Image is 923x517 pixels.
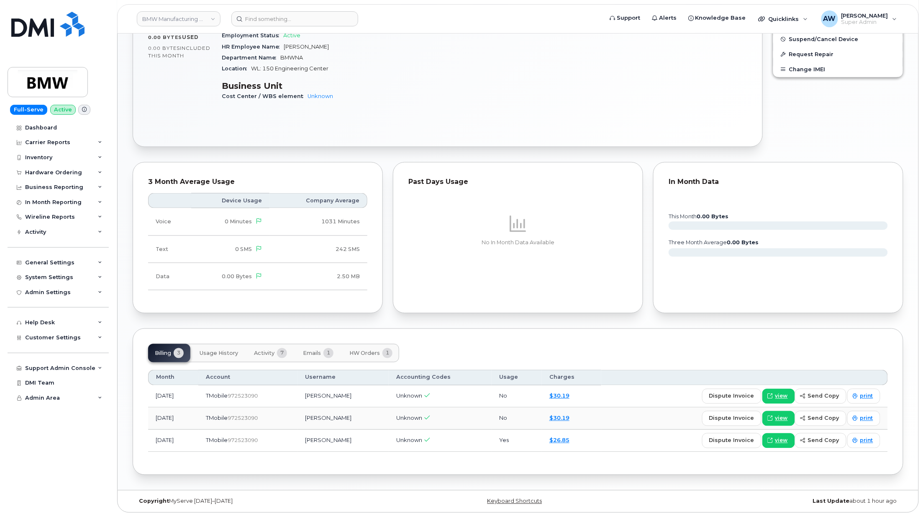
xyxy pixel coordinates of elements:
span: included this month [148,45,210,59]
tspan: 0.00 Bytes [697,213,729,220]
span: 0.00 Bytes [148,34,182,40]
span: 0.00 Bytes [222,273,252,279]
span: TMobile [206,415,228,421]
span: Support [617,14,640,22]
span: view [775,415,788,422]
span: Unknown [396,393,422,399]
h3: Business Unit [222,81,479,91]
td: 242 SMS [269,236,367,263]
td: No [492,385,542,408]
span: dispute invoice [709,392,754,400]
span: 972523090 [228,393,258,399]
button: Change IMEI [773,62,903,77]
span: Cost Center / WBS element [222,93,308,99]
td: [DATE] [148,408,198,430]
a: Alerts [646,10,682,26]
th: Charges [542,370,601,385]
td: [PERSON_NAME] [297,430,389,452]
span: Quicklinks [769,16,799,22]
iframe: Messenger Launcher [887,481,917,511]
div: 3 Month Average Usage [148,178,367,186]
span: AW [823,14,836,24]
div: Alyssa Wagner [815,10,903,27]
strong: Copyright [139,498,169,504]
td: Yes [492,430,542,452]
span: 972523090 [228,437,258,444]
div: about 1 hour ago [646,498,903,505]
a: view [762,389,795,404]
span: 972523090 [228,415,258,421]
strong: Last Update [813,498,850,504]
th: Device Usage [191,193,269,208]
td: No [492,408,542,430]
span: dispute invoice [709,437,754,445]
span: Suspend/Cancel Device [789,36,859,42]
span: WL: 150 Engineering Center [251,65,328,72]
span: [PERSON_NAME] [841,12,888,19]
a: print [847,433,880,448]
button: dispute invoice [702,389,761,404]
span: print [860,415,873,422]
text: this month [668,213,729,220]
span: Alerts [659,14,677,22]
th: Month [148,370,198,385]
td: [PERSON_NAME] [297,408,389,430]
span: Department Name [222,54,280,61]
button: send copy [795,411,846,426]
span: view [775,437,788,445]
button: send copy [795,433,846,448]
span: Unknown [396,415,422,421]
span: 7 [277,348,287,358]
span: send copy [808,414,839,422]
span: Employment Status [222,32,283,39]
text: three month average [668,239,759,246]
div: Quicklinks [753,10,814,27]
span: used [182,34,199,40]
span: view [775,393,788,400]
span: Location [222,65,251,72]
button: dispute invoice [702,411,761,426]
p: No In Month Data Available [408,239,628,246]
span: print [860,437,873,445]
a: print [847,411,880,426]
span: Emails [303,350,321,357]
button: Request Repair [773,47,903,62]
span: dispute invoice [709,414,754,422]
td: [DATE] [148,430,198,452]
th: Account [198,370,297,385]
td: Voice [148,208,191,235]
span: HR Employee Name [222,44,284,50]
th: Accounting Codes [389,370,492,385]
span: Usage History [200,350,238,357]
span: send copy [808,392,839,400]
span: send copy [808,437,839,445]
th: Usage [492,370,542,385]
div: MyServe [DATE]–[DATE] [133,498,390,505]
th: Username [297,370,389,385]
a: view [762,411,795,426]
td: [DATE] [148,385,198,408]
span: TMobile [206,437,228,444]
a: $30.19 [549,415,569,421]
a: view [762,433,795,448]
a: $30.19 [549,393,569,399]
a: Keyboard Shortcuts [487,498,542,504]
button: Suspend/Cancel Device [773,32,903,47]
div: Past Days Usage [408,178,628,186]
td: [PERSON_NAME] [297,385,389,408]
a: print [847,389,880,404]
input: Find something... [231,11,358,26]
td: 2.50 MB [269,263,367,290]
a: Knowledge Base [682,10,752,26]
span: Unknown [396,437,422,444]
a: $26.85 [549,437,569,444]
span: print [860,393,873,400]
div: In Month Data [669,178,888,186]
span: 0 SMS [235,246,252,252]
tspan: 0.00 Bytes [727,239,759,246]
span: 0.00 Bytes [148,45,180,51]
span: [PERSON_NAME] [284,44,329,50]
button: dispute invoice [702,433,761,448]
td: 1031 Minutes [269,208,367,235]
span: Knowledge Base [695,14,746,22]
